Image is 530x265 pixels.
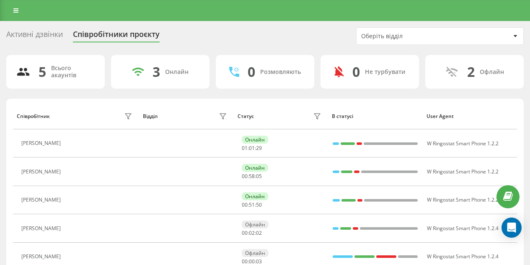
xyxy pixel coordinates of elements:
div: Співробітники проєкту [73,30,160,43]
div: Онлайн [242,192,268,200]
span: 02 [249,229,255,236]
span: 05 [256,173,262,180]
span: 00 [242,201,248,208]
div: Офлайн [242,220,269,228]
span: 58 [249,173,255,180]
div: Онлайн [242,164,268,172]
span: 50 [256,201,262,208]
div: В статусі [332,113,419,119]
div: Всього акаунтів [51,65,95,79]
div: Оберіть відділ [361,33,461,40]
div: [PERSON_NAME] [21,226,63,231]
span: 00 [249,258,255,265]
span: W Ringostat Smart Phone 1.2.2 [427,140,499,147]
div: Офлайн [242,249,269,257]
span: 01 [242,144,248,152]
div: [PERSON_NAME] [21,140,63,146]
div: [PERSON_NAME] [21,197,63,203]
span: W Ringostat Smart Phone 1.2.4 [427,225,499,232]
div: : : [242,145,262,151]
div: : : [242,202,262,208]
div: Open Intercom Messenger [502,218,522,238]
span: 00 [242,173,248,180]
div: Статус [238,113,254,119]
span: W Ringostat Smart Phone 1.2.4 [427,253,499,260]
div: [PERSON_NAME] [21,254,63,260]
div: 2 [467,64,475,80]
div: : : [242,173,262,179]
div: User Agent [427,113,513,119]
div: 3 [153,64,160,80]
div: 0 [352,64,360,80]
div: [PERSON_NAME] [21,169,63,175]
div: Відділ [143,113,158,119]
span: 03 [256,258,262,265]
span: 01 [249,144,255,152]
span: 02 [256,229,262,236]
span: W Ringostat Smart Phone 1.2.2 [427,168,499,175]
div: Активні дзвінки [6,30,63,43]
div: : : [242,230,262,236]
span: 00 [242,229,248,236]
div: Онлайн [165,68,189,76]
div: Онлайн [242,136,268,144]
span: 51 [249,201,255,208]
div: Співробітник [17,113,50,119]
div: : : [242,259,262,265]
span: 29 [256,144,262,152]
div: 0 [248,64,255,80]
div: 5 [39,64,46,80]
div: Офлайн [480,68,504,76]
span: 00 [242,258,248,265]
div: Розмовляють [260,68,301,76]
span: W Ringostat Smart Phone 1.2.2 [427,196,499,203]
div: Не турбувати [365,68,406,76]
